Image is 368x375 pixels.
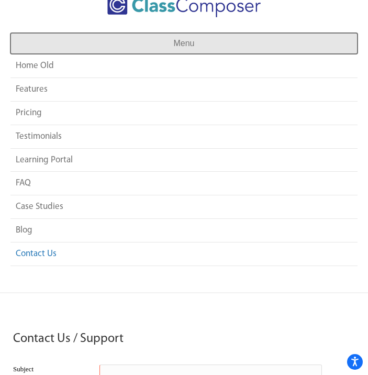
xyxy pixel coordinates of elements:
a: Pricing [10,102,358,125]
a: Learning Portal [10,149,358,172]
a: Features [10,78,358,101]
a: Home Old [10,54,358,78]
h3: Contact Us / Support [13,330,124,348]
button: Menu [10,33,358,54]
nav: Header Menu [10,33,358,271]
span: Menu [173,39,194,48]
a: Testimonials [10,125,358,148]
a: FAQ [10,172,358,195]
a: Blog [10,219,358,242]
a: Case Studies [10,195,358,218]
a: Contact Us [10,242,358,266]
